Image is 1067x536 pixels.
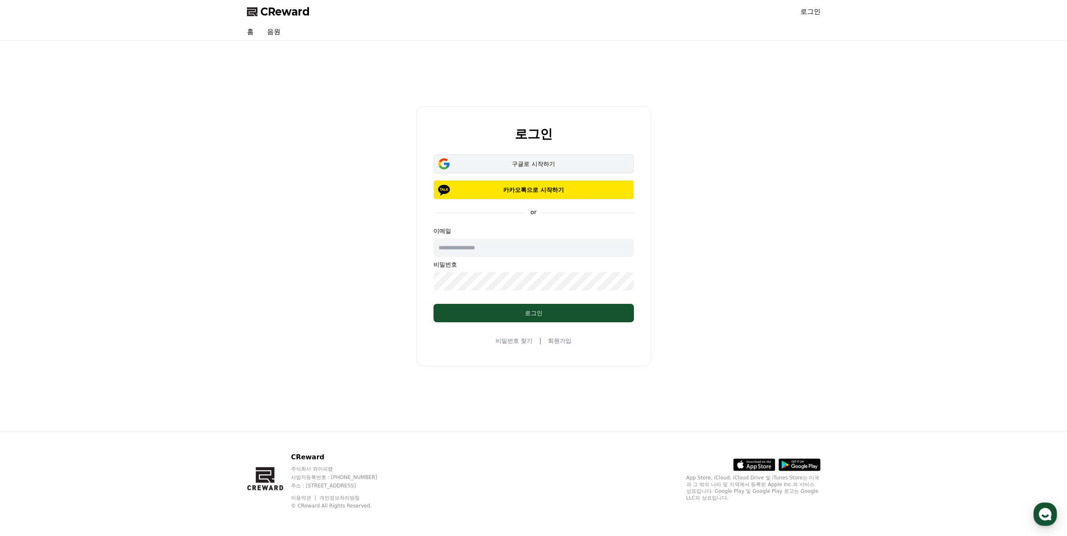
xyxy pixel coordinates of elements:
a: 대화 [55,266,108,287]
a: 이용약관 [291,495,317,501]
button: 구글로 시작하기 [434,154,634,173]
p: 카카오톡으로 시작하기 [446,186,622,194]
span: CReward [260,5,310,18]
p: 이메일 [434,227,634,235]
p: 사업자등록번호 : [PHONE_NUMBER] [291,474,393,481]
a: CReward [247,5,310,18]
p: 주소 : [STREET_ADDRESS] [291,482,393,489]
span: 설정 [130,278,140,285]
button: 카카오톡으로 시작하기 [434,180,634,199]
p: © CReward All Rights Reserved. [291,502,393,509]
p: App Store, iCloud, iCloud Drive 및 iTunes Store는 미국과 그 밖의 나라 및 지역에서 등록된 Apple Inc.의 서비스 상표입니다. Goo... [686,474,820,501]
span: | [539,336,541,346]
a: 비밀번호 찾기 [496,337,532,345]
p: 주식회사 와이피랩 [291,466,393,472]
a: 회원가입 [548,337,571,345]
a: 로그인 [800,7,820,17]
a: 개인정보처리방침 [319,495,360,501]
span: 홈 [26,278,31,285]
span: 대화 [77,279,87,285]
p: or [525,208,541,216]
h2: 로그인 [515,127,553,141]
p: CReward [291,452,393,462]
a: 음원 [260,23,287,40]
a: 홈 [3,266,55,287]
a: 설정 [108,266,161,287]
div: 구글로 시작하기 [446,160,622,168]
p: 비밀번호 [434,260,634,269]
a: 홈 [240,23,260,40]
button: 로그인 [434,304,634,322]
div: 로그인 [450,309,617,317]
